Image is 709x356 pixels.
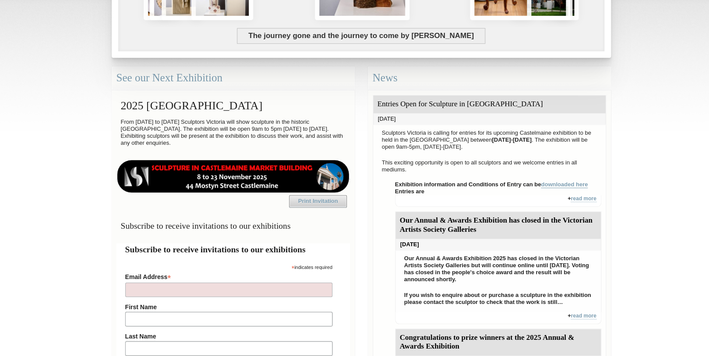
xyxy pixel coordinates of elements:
p: Sculptors Victoria is calling for entries for its upcoming Castelmaine exhibition to be held in t... [377,127,601,153]
h2: Subscribe to receive invitations to our exhibitions [125,243,341,256]
label: Email Address [125,271,332,281]
span: The journey gone and the journey to come by [PERSON_NAME] [237,28,486,44]
strong: [DATE]-[DATE] [492,136,532,143]
div: + [395,312,601,324]
p: From [DATE] to [DATE] Sculptors Victoria will show sculpture in the historic [GEOGRAPHIC_DATA]. T... [116,116,350,149]
img: castlemaine-ldrbd25v2.png [116,160,350,192]
div: + [395,195,601,207]
div: News [368,66,611,90]
label: Last Name [125,333,332,340]
h2: 2025 [GEOGRAPHIC_DATA] [116,95,350,116]
div: Entries Open for Sculpture in [GEOGRAPHIC_DATA] [373,95,606,113]
div: Congratulations to prize winners at the 2025 Annual & Awards Exhibition [395,329,601,356]
div: [DATE] [373,113,606,125]
h3: Subscribe to receive invitations to our exhibitions [116,217,350,234]
div: [DATE] [395,239,601,250]
a: downloaded here [541,181,588,188]
a: Print Invitation [289,195,347,207]
a: read more [571,195,596,202]
div: See our Next Exhibition [112,66,355,90]
strong: Exhibition information and Conditions of Entry can be [395,181,588,188]
p: This exciting opportunity is open to all sculptors and we welcome entries in all mediums. [377,157,601,175]
label: First Name [125,304,332,311]
div: Our Annual & Awards Exhibition has closed in the Victorian Artists Society Galleries [395,212,601,239]
div: indicates required [125,262,332,271]
p: Our Annual & Awards Exhibition 2025 has closed in the Victorian Artists Society Galleries but wil... [400,253,596,285]
p: If you wish to enquire about or purchase a sculpture in the exhibition please contact the sculpto... [400,290,596,308]
a: read more [571,313,596,319]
